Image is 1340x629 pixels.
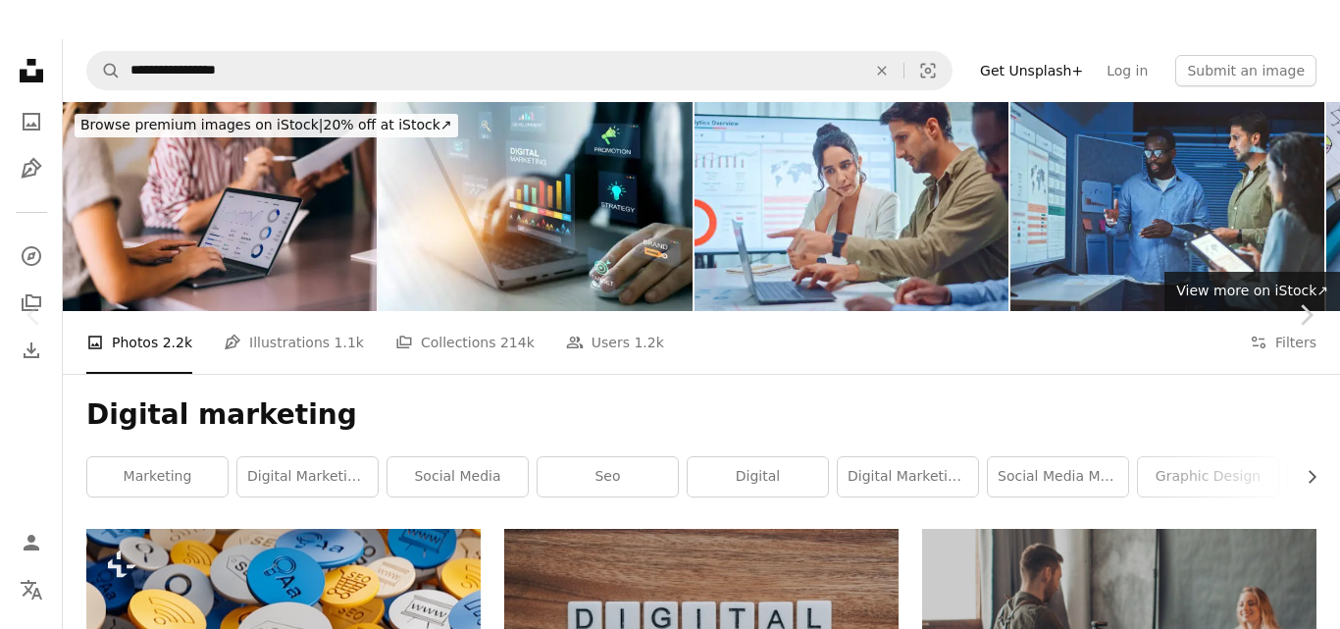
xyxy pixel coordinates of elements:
[12,523,51,562] a: Log in / Sign up
[904,52,952,89] button: Visual search
[379,102,693,311] img: Digital Marketing development and goals strategy.Attract organic traffic for big sales. Digital m...
[1010,102,1324,311] img: Data analytics team meeting at night.
[695,102,1008,311] img: A team of multiethnic developers is meeting to discuss the data analytics of marketing.
[566,311,664,374] a: Users 1.2k
[688,457,828,497] a: digital
[12,570,51,609] button: Language
[63,102,377,311] img: Team Collaboration at a Business Meeting with Data Analysis
[1294,457,1316,497] button: scroll list to the right
[387,457,528,497] a: social media
[87,457,228,497] a: marketing
[1138,457,1278,497] a: graphic design
[335,332,364,353] span: 1.1k
[1164,272,1340,311] a: View more on iStock↗
[237,457,378,497] a: digital marketing agency
[1175,55,1316,86] button: Submit an image
[1176,283,1328,298] span: View more on iStock ↗
[860,52,903,89] button: Clear
[634,332,663,353] span: 1.2k
[838,457,978,497] a: digital marketing services
[75,114,458,137] div: 20% off at iStock ↗
[500,332,535,353] span: 214k
[80,117,323,132] span: Browse premium images on iStock |
[1250,311,1316,374] button: Filters
[1095,55,1160,86] a: Log in
[538,457,678,497] a: seo
[12,51,51,94] a: Home — Unsplash
[224,311,364,374] a: Illustrations 1.1k
[86,51,953,90] form: Find visuals sitewide
[63,102,470,149] a: Browse premium images on iStock|20% off at iStock↗
[12,149,51,188] a: Illustrations
[968,55,1095,86] a: Get Unsplash+
[86,397,1316,433] h1: Digital marketing
[87,52,121,89] button: Search Unsplash
[12,102,51,141] a: Photos
[395,311,535,374] a: Collections 214k
[988,457,1128,497] a: social media marketing
[1271,221,1340,409] a: Next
